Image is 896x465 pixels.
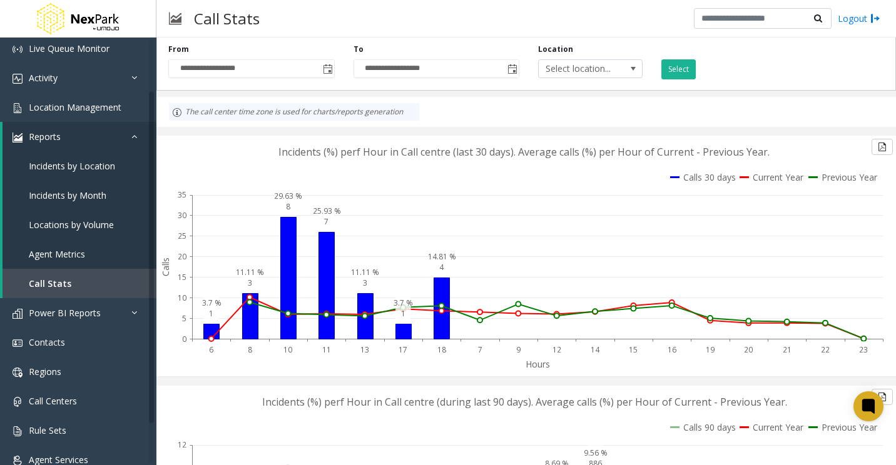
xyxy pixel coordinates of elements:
[274,191,302,201] text: 29.63 %
[394,297,413,308] text: 3.7 %
[783,344,792,355] text: 21
[29,277,71,289] span: Call Stats
[3,122,156,151] a: Reports
[401,308,405,319] text: 1
[13,367,23,377] img: 'icon'
[13,74,23,84] img: 'icon'
[313,206,341,216] text: 25.93 %
[29,336,65,348] span: Contacts
[169,103,419,121] div: The call center time zone is used for charts/reports generation
[539,60,621,77] span: Select location...
[516,344,521,355] text: 9
[3,210,156,239] a: Locations by Volume
[13,103,23,113] img: 'icon'
[322,344,331,355] text: 11
[872,389,893,405] button: Export to pdf
[478,344,482,355] text: 7
[668,344,676,355] text: 16
[160,257,171,276] text: Calls
[821,344,830,355] text: 22
[29,424,66,436] span: Rule Sets
[591,344,600,355] text: 14
[178,251,186,262] text: 20
[29,219,114,231] span: Locations by Volume
[29,395,77,407] span: Call Centers
[248,344,252,355] text: 8
[437,344,446,355] text: 18
[262,395,787,409] text: Incidents (%) perf Hour in Call centre (during last 90 days). Average calls (%) per Hour of Curre...
[13,44,23,54] img: 'icon'
[838,12,880,25] a: Logout
[320,60,334,77] span: Toggle popup
[872,139,893,155] button: Export to pdf
[744,344,753,355] text: 20
[178,272,186,282] text: 15
[202,297,221,308] text: 3.7 %
[29,101,121,113] span: Location Management
[13,309,23,319] img: 'icon'
[706,344,715,355] text: 19
[870,12,880,25] img: logout
[182,334,186,344] text: 0
[178,189,186,200] text: 35
[29,131,61,142] span: Reports
[209,344,213,355] text: 6
[3,151,156,181] a: Incidents by Location
[29,160,115,172] span: Incidents by Location
[13,426,23,436] img: 'icon'
[178,210,186,221] text: 30
[3,239,156,269] a: Agent Metrics
[29,72,58,84] span: Activity
[182,313,186,324] text: 5
[178,231,186,241] text: 25
[629,344,638,355] text: 15
[13,338,23,348] img: 'icon'
[584,447,608,458] text: 9.56 %
[209,308,213,319] text: 1
[351,267,379,277] text: 11.11 %
[324,216,328,227] text: 7
[29,42,109,54] span: Live Queue Monitor
[178,439,186,450] text: 12
[188,3,266,34] h3: Call Stats
[526,358,550,370] text: Hours
[363,277,367,288] text: 3
[278,145,770,159] text: Incidents (%) perf Hour in Call centre (last 30 days). Average calls (%) per Hour of Current - Pr...
[859,344,868,355] text: 23
[283,344,292,355] text: 10
[29,189,106,201] span: Incidents by Month
[178,292,186,303] text: 10
[552,344,561,355] text: 12
[286,201,290,212] text: 8
[505,60,519,77] span: Toggle popup
[236,267,264,277] text: 11.11 %
[661,59,696,79] button: Select
[3,181,156,210] a: Incidents by Month
[354,44,364,55] label: To
[13,397,23,407] img: 'icon'
[172,107,182,117] img: infoIcon.svg
[248,277,252,288] text: 3
[29,248,85,260] span: Agent Metrics
[29,307,101,319] span: Power BI Reports
[538,44,573,55] label: Location
[428,251,456,262] text: 14.81 %
[169,3,181,34] img: pageIcon
[13,132,23,142] img: 'icon'
[168,44,189,55] label: From
[29,366,61,377] span: Regions
[439,262,444,272] text: 4
[399,344,407,355] text: 17
[360,344,369,355] text: 13
[3,269,156,298] a: Call Stats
